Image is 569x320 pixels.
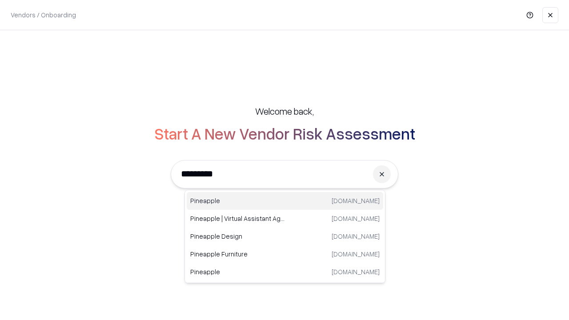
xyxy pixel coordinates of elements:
[154,124,415,142] h2: Start A New Vendor Risk Assessment
[332,232,380,241] p: [DOMAIN_NAME]
[332,196,380,205] p: [DOMAIN_NAME]
[190,232,285,241] p: Pineapple Design
[11,10,76,20] p: Vendors / Onboarding
[190,214,285,223] p: Pineapple | Virtual Assistant Agency
[184,190,385,283] div: Suggestions
[190,249,285,259] p: Pineapple Furniture
[332,249,380,259] p: [DOMAIN_NAME]
[190,267,285,276] p: Pineapple
[332,214,380,223] p: [DOMAIN_NAME]
[190,196,285,205] p: Pineapple
[255,105,314,117] h5: Welcome back,
[332,267,380,276] p: [DOMAIN_NAME]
